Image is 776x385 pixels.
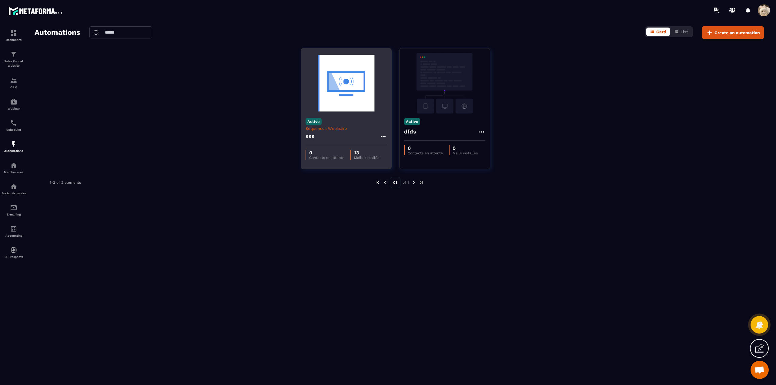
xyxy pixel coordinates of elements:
[306,132,315,140] h4: sss
[10,119,17,127] img: scheduler
[375,180,380,185] img: prev
[2,255,26,258] p: IA Prospects
[382,180,388,185] img: prev
[354,156,379,160] p: Mails installés
[2,115,26,136] a: schedulerschedulerScheduler
[702,26,764,39] button: Create an automation
[671,28,692,36] button: List
[306,118,322,125] p: Active
[10,98,17,105] img: automations
[714,30,760,36] span: Create an automation
[419,180,424,185] img: next
[453,145,478,151] p: 0
[10,204,17,211] img: email
[10,225,17,232] img: accountant
[2,86,26,89] p: CRM
[2,107,26,110] p: Webinar
[10,77,17,84] img: formation
[2,221,26,242] a: accountantaccountantAccounting
[2,149,26,153] p: Automations
[2,46,26,72] a: formationformationSales Funnel Website
[751,361,769,379] a: Mở cuộc trò chuyện
[2,170,26,174] p: Member area
[656,29,666,34] span: Card
[404,53,485,114] img: automation-background
[2,234,26,237] p: Accounting
[2,59,26,68] p: Sales Funnel Website
[10,29,17,37] img: formation
[390,177,400,188] p: 01
[2,199,26,221] a: emailemailE-mailing
[309,150,344,156] p: 0
[306,53,387,114] img: automation-background
[2,72,26,94] a: formationformationCRM
[10,246,17,254] img: automations
[309,156,344,160] p: Contacts en attente
[408,151,443,155] p: Contacts en attente
[404,127,416,136] h4: dfđs
[2,136,26,157] a: automationsautomationsAutomations
[408,145,443,151] p: 0
[411,180,416,185] img: next
[8,5,63,16] img: logo
[2,25,26,46] a: formationformationDashboard
[2,94,26,115] a: automationsautomationsWebinar
[354,150,379,156] p: 13
[2,192,26,195] p: Social Networks
[2,128,26,131] p: Scheduler
[404,118,420,125] p: Active
[646,28,670,36] button: Card
[10,51,17,58] img: formation
[2,213,26,216] p: E-mailing
[50,180,81,185] p: 1-2 of 2 elements
[2,178,26,199] a: social-networksocial-networkSocial Networks
[10,162,17,169] img: automations
[2,157,26,178] a: automationsautomationsMember area
[2,38,26,41] p: Dashboard
[10,183,17,190] img: social-network
[35,26,80,39] h2: Automations
[453,151,478,155] p: Mails installés
[10,140,17,148] img: automations
[403,180,409,185] p: of 1
[681,29,688,34] span: List
[306,126,387,131] p: Séquences Webinaire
